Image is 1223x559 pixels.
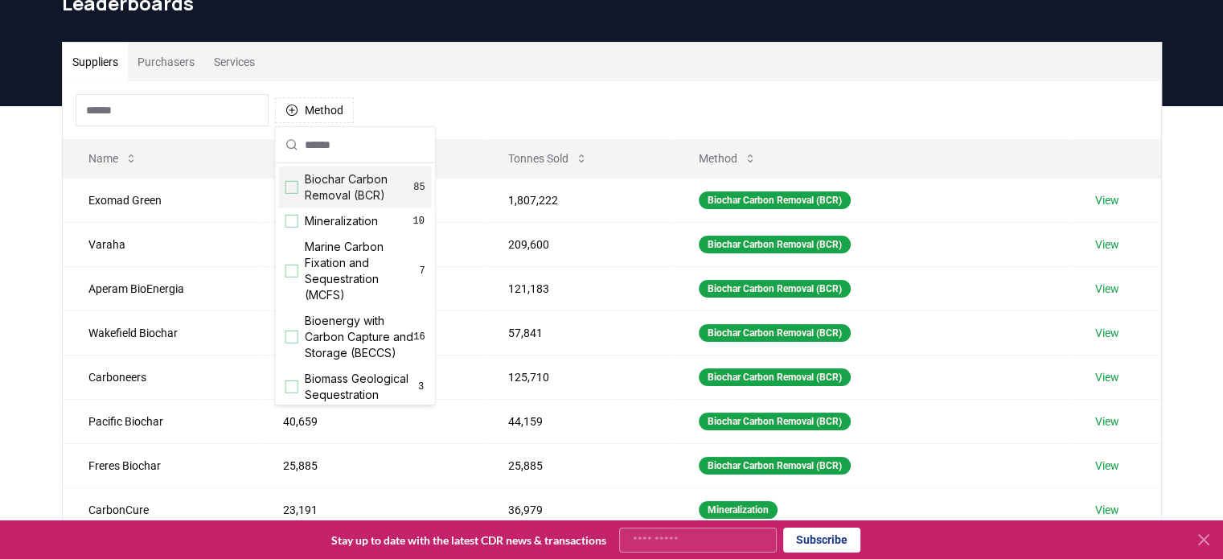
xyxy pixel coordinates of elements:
[699,413,851,430] div: Biochar Carbon Removal (BCR)
[1095,281,1119,297] a: View
[204,43,265,81] button: Services
[495,142,601,175] button: Tonnes Sold
[63,399,258,443] td: Pacific Biochar
[63,443,258,487] td: Freres Biochar
[257,222,482,266] td: 94,267
[63,178,258,222] td: Exomad Green
[699,324,851,342] div: Biochar Carbon Removal (BCR)
[699,457,851,475] div: Biochar Carbon Removal (BCR)
[76,142,150,175] button: Name
[63,355,258,399] td: Carboneers
[699,368,851,386] div: Biochar Carbon Removal (BCR)
[63,487,258,532] td: CarbonCure
[257,178,482,222] td: 174,771
[482,310,673,355] td: 57,841
[63,43,128,81] button: Suppliers
[305,371,417,403] span: Biomass Geological Sequestration
[1095,192,1119,208] a: View
[699,280,851,298] div: Biochar Carbon Removal (BCR)
[1095,458,1119,474] a: View
[699,191,851,209] div: Biochar Carbon Removal (BCR)
[305,313,414,361] span: Bioenergy with Carbon Capture and Storage (BECCS)
[257,399,482,443] td: 40,659
[63,222,258,266] td: Varaha
[482,178,673,222] td: 1,807,222
[63,310,258,355] td: Wakefield Biochar
[419,265,425,277] span: 7
[413,181,425,194] span: 85
[1095,325,1119,341] a: View
[699,236,851,253] div: Biochar Carbon Removal (BCR)
[305,239,420,303] span: Marine Carbon Fixation and Sequestration (MCFS)
[482,266,673,310] td: 121,183
[305,213,378,229] span: Mineralization
[482,487,673,532] td: 36,979
[275,97,354,123] button: Method
[482,399,673,443] td: 44,159
[1095,369,1119,385] a: View
[257,355,482,399] td: 50,515
[417,380,425,393] span: 3
[63,266,258,310] td: Aperam BioEnergia
[257,310,482,355] td: 57,833
[482,222,673,266] td: 209,600
[686,142,770,175] button: Method
[1095,413,1119,430] a: View
[482,443,673,487] td: 25,885
[257,487,482,532] td: 23,191
[270,142,399,175] button: Tonnes Delivered
[1095,236,1119,253] a: View
[128,43,204,81] button: Purchasers
[412,215,425,228] span: 10
[257,266,482,310] td: 89,298
[1095,502,1119,518] a: View
[699,501,778,519] div: Mineralization
[413,331,425,343] span: 16
[305,171,414,203] span: Biochar Carbon Removal (BCR)
[482,355,673,399] td: 125,710
[257,443,482,487] td: 25,885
